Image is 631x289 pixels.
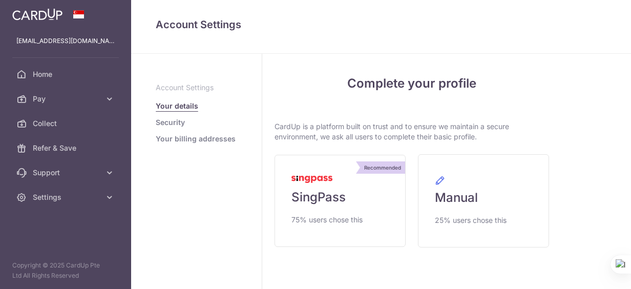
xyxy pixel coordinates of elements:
[435,214,507,226] span: 25% users chose this
[156,117,185,128] a: Security
[33,69,100,79] span: Home
[16,36,115,46] p: [EMAIL_ADDRESS][DOMAIN_NAME]
[275,155,406,247] a: Recommended SingPass 75% users chose this
[435,190,478,206] span: Manual
[418,154,549,247] a: Manual 25% users chose this
[33,168,100,178] span: Support
[156,101,198,111] a: Your details
[33,118,100,129] span: Collect
[360,161,405,174] div: Recommended
[33,143,100,153] span: Refer & Save
[33,192,100,202] span: Settings
[275,74,549,93] h4: Complete your profile
[291,214,363,226] span: 75% users chose this
[291,189,346,205] span: SingPass
[12,8,62,20] img: CardUp
[275,121,549,142] p: CardUp is a platform built on trust and to ensure we maintain a secure environment, we ask all us...
[156,134,236,144] a: Your billing addresses
[156,16,606,33] h4: Account Settings
[291,176,332,183] img: MyInfoLogo
[156,82,237,93] p: Account Settings
[33,94,100,104] span: Pay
